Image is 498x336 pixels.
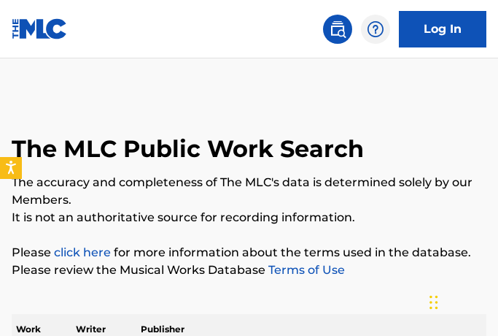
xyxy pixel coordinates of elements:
a: Log In [399,11,486,47]
img: help [367,20,384,38]
div: Slepen [429,280,438,324]
img: MLC Logo [12,18,68,39]
p: It is not an authoritative source for recording information. [12,209,486,226]
a: Terms of Use [265,263,345,277]
img: search [329,20,346,38]
a: click here [54,245,111,259]
div: Help [361,15,390,44]
p: Please for more information about the terms used in the database. [12,244,486,261]
p: Please review the Musical Works Database [12,261,486,279]
h1: The MLC Public Work Search [12,134,364,164]
iframe: Chat Widget [425,266,498,336]
p: The accuracy and completeness of The MLC's data is determined solely by our Members. [12,174,486,209]
a: Public Search [323,15,352,44]
div: Chatwidget [425,266,498,336]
